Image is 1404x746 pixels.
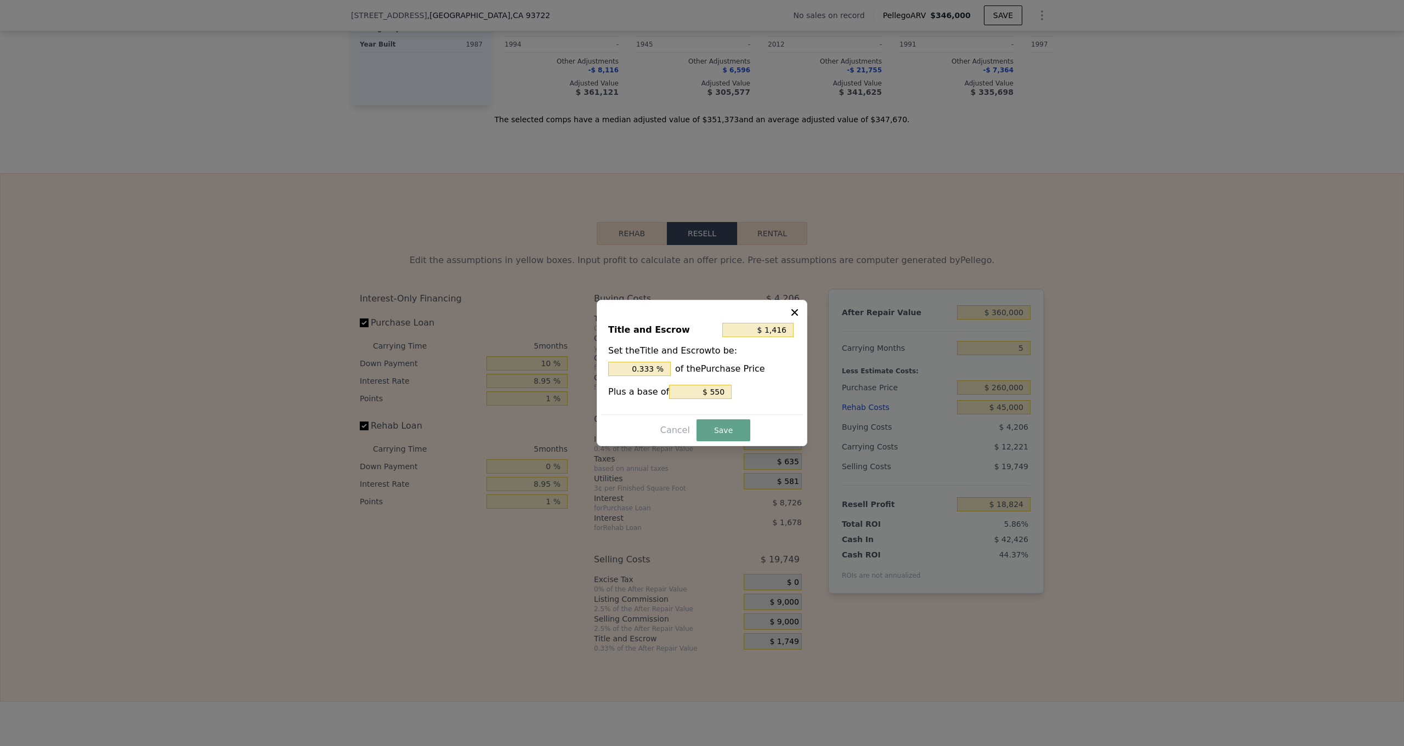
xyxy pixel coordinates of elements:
div: of the Purchase Price [608,362,796,376]
button: Cancel [656,422,694,439]
div: Title and Escrow [608,320,718,340]
button: Save [697,419,750,441]
div: Set the Title and Escrow to be: [608,344,796,376]
span: Plus a base of [608,386,669,397]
